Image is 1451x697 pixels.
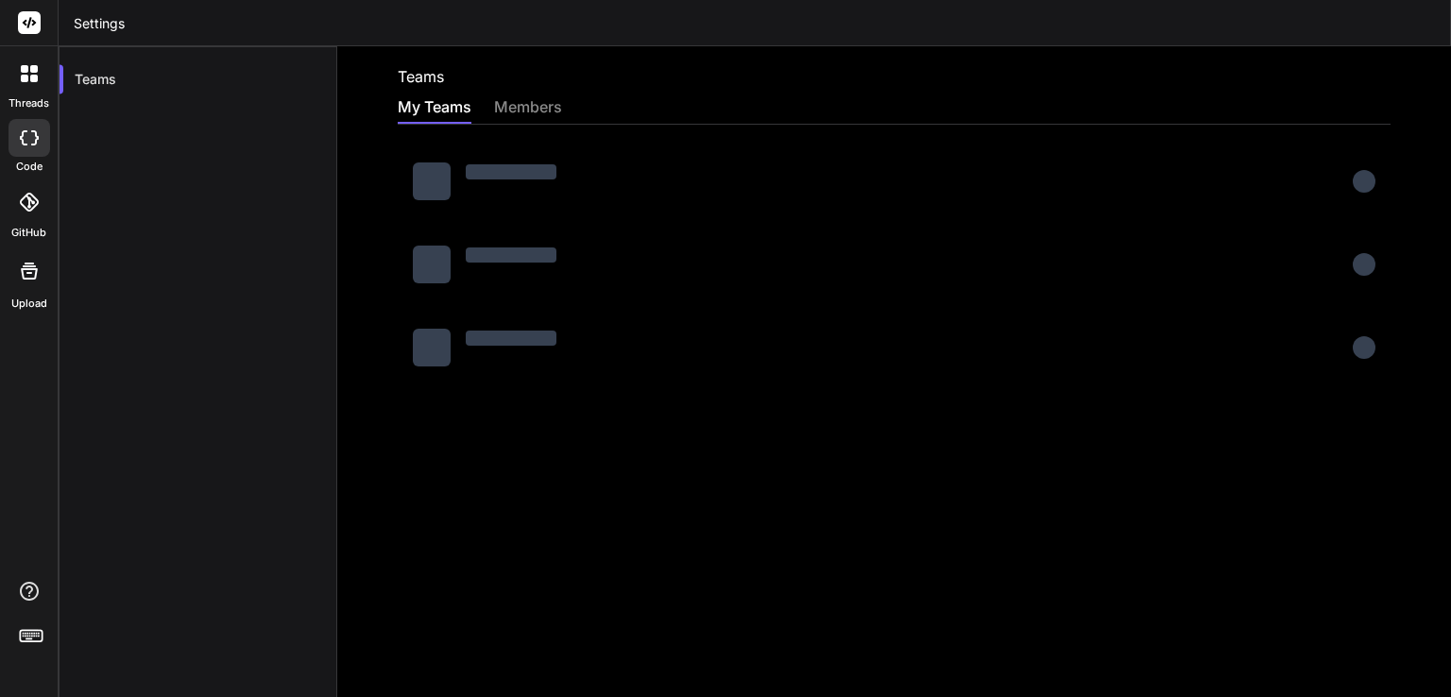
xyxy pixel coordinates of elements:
[11,225,46,241] label: GitHub
[494,95,562,122] div: members
[398,95,471,122] div: My Teams
[11,296,47,312] label: Upload
[16,159,43,175] label: code
[60,59,336,100] div: Teams
[398,65,444,88] h2: Teams
[9,95,49,111] label: threads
